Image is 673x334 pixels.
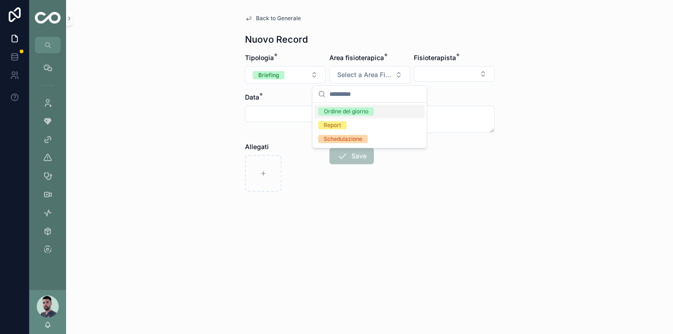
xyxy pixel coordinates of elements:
[35,12,61,25] img: App logo
[329,66,410,83] button: Select Button
[245,93,259,101] span: Data
[245,33,308,46] h1: Nuovo Record
[324,107,368,116] div: Ordine del giorno
[329,54,384,61] span: Area fisioterapica
[245,15,301,22] a: Back to Generale
[256,15,301,22] span: Back to Generale
[245,143,269,150] span: Allegati
[414,54,456,61] span: Fisioterapista
[258,71,279,79] div: Briefing
[324,121,341,129] div: Report
[29,53,66,270] div: scrollable content
[313,103,427,148] div: Suggestions
[245,66,326,83] button: Select Button
[337,70,391,79] span: Select a Area Fisioterapica
[324,135,362,143] div: Schedulazione
[414,66,495,82] button: Select Button
[245,54,274,61] span: Tipologia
